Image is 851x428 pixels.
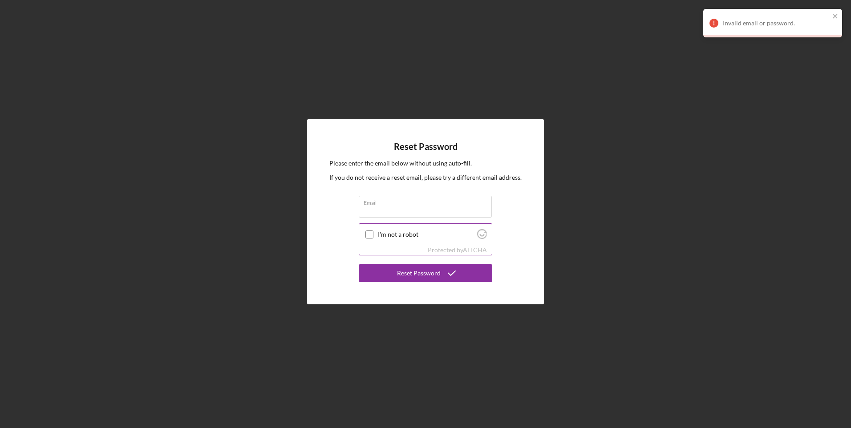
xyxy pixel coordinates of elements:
[428,246,487,254] div: Protected by
[397,264,441,282] div: Reset Password
[723,20,830,27] div: Invalid email or password.
[832,12,839,21] button: close
[477,233,487,240] a: Visit Altcha.org
[329,173,522,182] p: If you do not receive a reset email, please try a different email address.
[463,246,487,254] a: Visit Altcha.org
[364,196,492,206] label: Email
[359,264,492,282] button: Reset Password
[394,141,458,152] h4: Reset Password
[329,158,522,168] p: Please enter the email below without using auto-fill.
[378,231,474,238] label: I'm not a robot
